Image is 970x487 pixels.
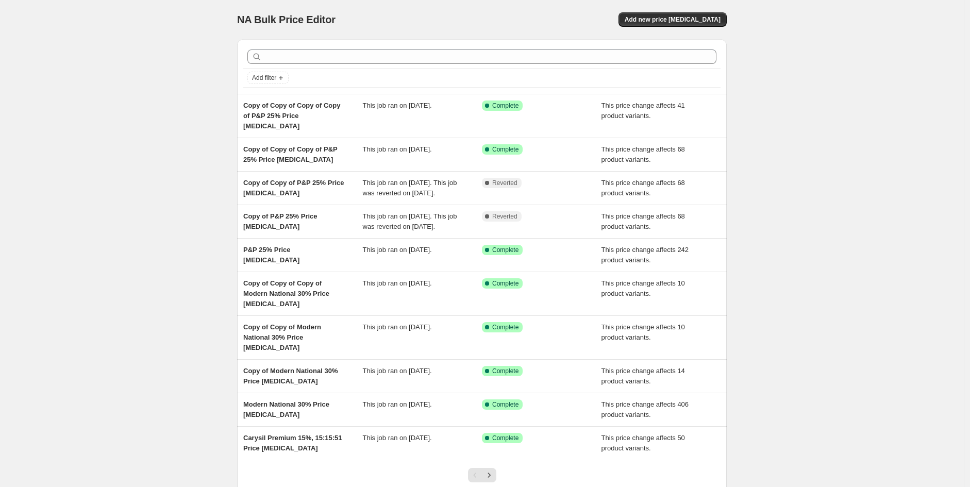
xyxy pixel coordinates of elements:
span: This price change affects 10 product variants. [601,323,685,341]
span: Copy of Modern National 30% Price [MEDICAL_DATA] [243,367,338,385]
span: This price change affects 50 product variants. [601,434,685,452]
span: Copy of Copy of Modern National 30% Price [MEDICAL_DATA] [243,323,321,351]
span: This job ran on [DATE]. [363,434,432,442]
span: Copy of Copy of Copy of Copy of P&P 25% Price [MEDICAL_DATA] [243,102,340,130]
span: This price change affects 68 product variants. [601,212,685,230]
span: Complete [492,145,519,154]
span: Complete [492,367,519,375]
span: This job ran on [DATE]. [363,102,432,109]
span: Reverted [492,212,517,221]
span: This price change affects 41 product variants. [601,102,685,120]
span: Copy of Copy of P&P 25% Price [MEDICAL_DATA] [243,179,344,197]
button: Add filter [247,72,289,84]
span: This price change affects 10 product variants. [601,279,685,297]
span: Complete [492,434,519,442]
span: Reverted [492,179,517,187]
span: Complete [492,400,519,409]
span: This price change affects 14 product variants. [601,367,685,385]
span: This price change affects 68 product variants. [601,145,685,163]
span: Carysil Premium 15%, 15:15:51 Price [MEDICAL_DATA] [243,434,342,452]
span: This price change affects 406 product variants. [601,400,689,418]
span: Copy of Copy of Copy of Modern National 30% Price [MEDICAL_DATA] [243,279,329,308]
span: Add filter [252,74,276,82]
nav: Pagination [468,468,496,482]
span: This job ran on [DATE]. This job was reverted on [DATE]. [363,179,457,197]
span: Copy of P&P 25% Price [MEDICAL_DATA] [243,212,317,230]
span: This job ran on [DATE]. [363,400,432,408]
span: Complete [492,102,519,110]
span: This job ran on [DATE]. [363,279,432,287]
span: This job ran on [DATE]. This job was reverted on [DATE]. [363,212,457,230]
span: This price change affects 242 product variants. [601,246,689,264]
span: This job ran on [DATE]. [363,145,432,153]
span: P&P 25% Price [MEDICAL_DATA] [243,246,299,264]
button: Add new price [MEDICAL_DATA] [618,12,727,27]
span: NA Bulk Price Editor [237,14,336,25]
span: This job ran on [DATE]. [363,367,432,375]
span: Modern National 30% Price [MEDICAL_DATA] [243,400,329,418]
span: Complete [492,246,519,254]
span: This job ran on [DATE]. [363,323,432,331]
span: Complete [492,323,519,331]
span: Add new price [MEDICAL_DATA] [625,15,721,24]
span: Complete [492,279,519,288]
button: Next [482,468,496,482]
span: Copy of Copy of Copy of P&P 25% Price [MEDICAL_DATA] [243,145,337,163]
span: This job ran on [DATE]. [363,246,432,254]
span: This price change affects 68 product variants. [601,179,685,197]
